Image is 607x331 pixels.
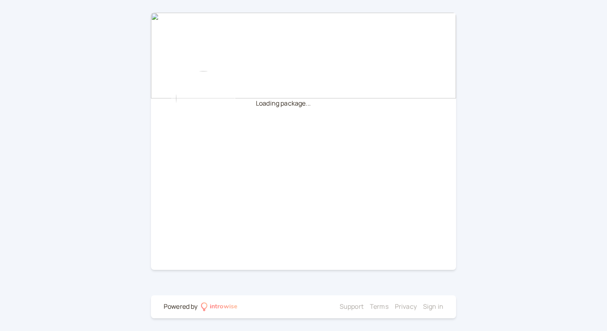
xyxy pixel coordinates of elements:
[340,302,363,311] a: Support
[164,302,198,312] div: Powered by
[423,302,443,311] a: Sign in
[395,302,417,311] a: Privacy
[256,98,443,130] div: Loading package...
[370,302,389,311] a: Terms
[201,302,238,312] a: introwise
[210,302,238,312] div: introwise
